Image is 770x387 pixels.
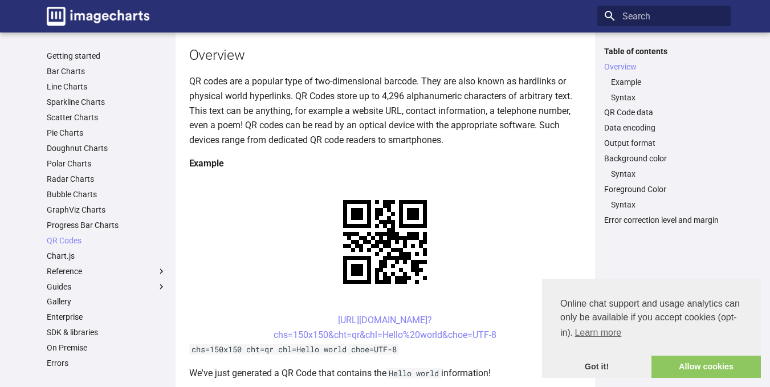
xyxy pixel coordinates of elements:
a: Image-Charts documentation [42,2,154,30]
h4: Example [189,156,581,171]
input: Search [597,6,731,26]
a: Bubble Charts [47,189,166,199]
a: Progress Bar Charts [47,220,166,230]
a: Chart.js [47,251,166,261]
a: Overview [604,62,724,72]
a: Enterprise [47,312,166,322]
a: Doughnut Charts [47,143,166,153]
a: Polar Charts [47,158,166,169]
a: dismiss cookie message [542,356,651,378]
a: Foreground Color [604,184,724,194]
label: Reference [47,266,166,276]
label: Guides [47,282,166,292]
a: Syntax [611,92,724,103]
a: QR Code data [604,107,724,117]
nav: Foreground Color [604,199,724,210]
a: Data encoding [604,123,724,133]
div: cookieconsent [542,279,761,378]
p: We've just generated a QR Code that contains the information! [189,366,581,381]
a: Syntax [611,199,724,210]
a: Output format [604,138,724,148]
a: Bar Charts [47,66,166,76]
a: QR Codes [47,235,166,246]
a: Background color [604,153,724,164]
a: Sparkline Charts [47,97,166,107]
a: SDK & libraries [47,327,166,337]
a: learn more about cookies [573,324,623,341]
nav: Overview [604,77,724,103]
a: Errors [47,358,166,368]
p: QR codes are a popular type of two-dimensional barcode. They are also known as hardlinks or physi... [189,74,581,147]
h2: Overview [189,45,581,65]
code: Hello world [386,368,441,378]
a: Example [611,77,724,87]
span: Online chat support and usage analytics can only be available if you accept cookies (opt-in). [560,297,743,341]
img: chart [323,180,447,304]
a: Scatter Charts [47,112,166,123]
a: allow cookies [651,356,761,378]
a: Line Charts [47,82,166,92]
a: [URL][DOMAIN_NAME]?chs=150x150&cht=qr&chl=Hello%20world&choe=UTF-8 [274,315,496,340]
img: logo [47,7,149,26]
a: Syntax [611,169,724,179]
code: chs=150x150 cht=qr chl=Hello world choe=UTF-8 [189,344,399,355]
a: On Premise [47,343,166,353]
label: Table of contents [597,46,731,56]
a: Pie Charts [47,128,166,138]
a: GraphViz Charts [47,205,166,215]
a: Radar Charts [47,174,166,184]
a: Gallery [47,296,166,307]
a: Getting started [47,51,166,61]
nav: Table of contents [597,46,731,226]
a: Error correction level and margin [604,215,724,225]
nav: Background color [604,169,724,179]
